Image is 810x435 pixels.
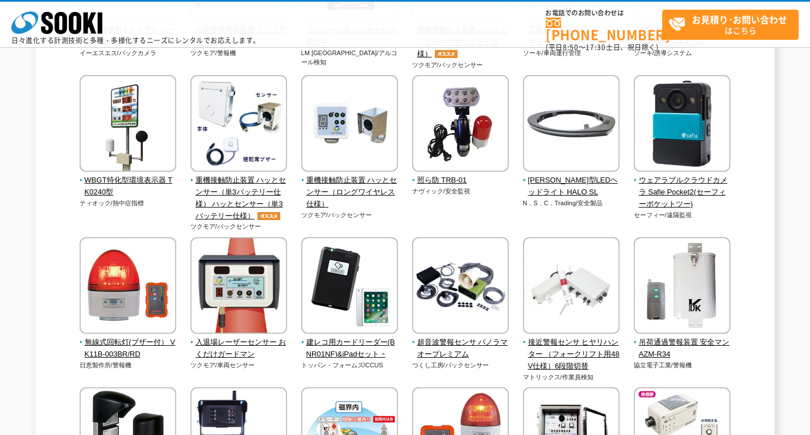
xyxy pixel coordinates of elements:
[634,361,731,370] p: 協立電子工業/警報機
[523,372,620,382] p: マトリックス/作業員検知
[301,175,398,210] span: 重機接触防止装置 ハッとセンサー（ロングワイヤレス仕様）
[634,210,731,220] p: セーフィー/遠隔監視
[412,60,509,70] p: ツクモア/バックセンサー
[190,164,288,222] a: 重機接触防止装置 ハッとセンサー（単3バッテリー仕様） ハッとセンサー（単3バッテリー仕様）オススメ
[634,237,730,337] img: 吊荷通過警報装置 安全マン AZM-R34
[634,75,730,175] img: ウェアラブルクラウドカメラ Safie Pocket2(セーフィーポケットツー)
[301,337,398,361] span: 建レコ用カードリーダー(BNR01NF)&iPadセット ｰ
[662,10,799,40] a: お見積り･お問い合わせはこちら
[523,175,620,198] span: [PERSON_NAME]型LEDヘッドライト HALO SL
[412,175,509,187] span: 照ら防 TRB-01
[546,42,658,52] span: (平日 ～ 土日、祝日除く)
[432,50,460,58] img: オススメ
[301,48,398,67] p: LM [GEOGRAPHIC_DATA]/アルコール検知
[301,210,398,220] p: ツクモア/バックセンサー
[301,361,398,370] p: トッパン・フォームズ/CCUS
[80,326,177,360] a: 無線式回転灯(ブザー付） VK11B-003BR/RD
[80,75,176,175] img: WBGT特化型環境表示器 TK0240型
[190,361,288,370] p: ツクモア/車両センサー
[80,175,177,198] span: WBGT特化型環境表示器 TK0240型
[585,42,606,52] span: 17:30
[80,361,177,370] p: 日恵製作所/警報機
[634,175,731,210] span: ウェアラブルクラウドカメラ Safie Pocket2(セーフィーポケットツー)
[412,164,509,187] a: 照ら防 TRB-01
[412,237,509,337] img: 超音波警報センサ パノラマオープレミアム
[412,337,509,361] span: 超音波警報センサ パノラマオープレミアム
[412,75,509,175] img: 照ら防 TRB-01
[80,337,177,361] span: 無線式回転灯(ブザー付） VK11B-003BR/RD
[668,10,798,39] span: はこちら
[523,237,620,337] img: 接近警報センサ ヒヤリハンター （フォークリフト用48V仕様）6段階切替
[563,42,579,52] span: 8:50
[190,222,288,231] p: ツクモア/バックセンサー
[634,48,731,58] p: ソーキ/誘導システム
[523,75,620,175] img: 全周型LEDヘッドライト HALO SL
[523,326,620,372] a: 接近警報センサ ヒヤリハンター （フォークリフト用48V仕様）6段階切替
[634,337,731,361] span: 吊荷通過警報装置 安全マン AZM-R34
[412,326,509,360] a: 超音波警報センサ パノラマオープレミアム
[634,164,731,210] a: ウェアラブルクラウドカメラ Safie Pocket2(セーフィーポケットツー)
[301,75,398,175] img: 重機接触防止装置 ハッとセンサー（ロングワイヤレス仕様）
[523,337,620,372] span: 接近警報センサ ヒヤリハンター （フォークリフト用48V仕様）6段階切替
[546,10,662,16] span: お電話でのお問い合わせは
[523,164,620,198] a: [PERSON_NAME]型LEDヘッドライト HALO SL
[190,326,288,360] a: 入退場レーザーセンサー おくだけガードマン
[190,75,287,175] img: 重機接触防止装置 ハッとセンサー（単3バッテリー仕様） ハッとセンサー（単3バッテリー仕様）
[634,326,731,360] a: 吊荷通過警報装置 安全マン AZM-R34
[190,48,288,58] p: ツクモア/警報機
[190,175,288,222] span: 重機接触防止装置 ハッとセンサー（単3バッテリー仕様） ハッとセンサー（単3バッテリー仕様）
[301,164,398,210] a: 重機接触防止装置 ハッとセンサー（ロングワイヤレス仕様）
[80,48,177,58] p: イーエスエス/バックカメラ
[80,164,177,198] a: WBGT特化型環境表示器 TK0240型
[301,326,398,360] a: 建レコ用カードリーダー(BNR01NF)&iPadセット ｰ
[301,237,398,337] img: 建レコ用カードリーダー(BNR01NF)&iPadセット ｰ
[11,37,260,44] p: 日々進化する計測技術と多種・多様化するニーズにレンタルでお応えします。
[80,198,177,208] p: ティオック/熱中症指標
[190,237,287,337] img: 入退場レーザーセンサー おくだけガードマン
[546,18,662,41] a: [PHONE_NUMBER]
[255,212,283,220] img: オススメ
[692,13,787,26] strong: お見積り･お問い合わせ
[523,198,620,208] p: N．S．C．Trading/安全製品
[80,237,176,337] img: 無線式回転灯(ブザー付） VK11B-003BR/RD
[523,48,620,58] p: ソーキ/車両運行管理
[190,337,288,361] span: 入退場レーザーセンサー おくだけガードマン
[412,361,509,370] p: つくし工房/バックセンサー
[412,187,509,196] p: ナヴィック/安全監視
